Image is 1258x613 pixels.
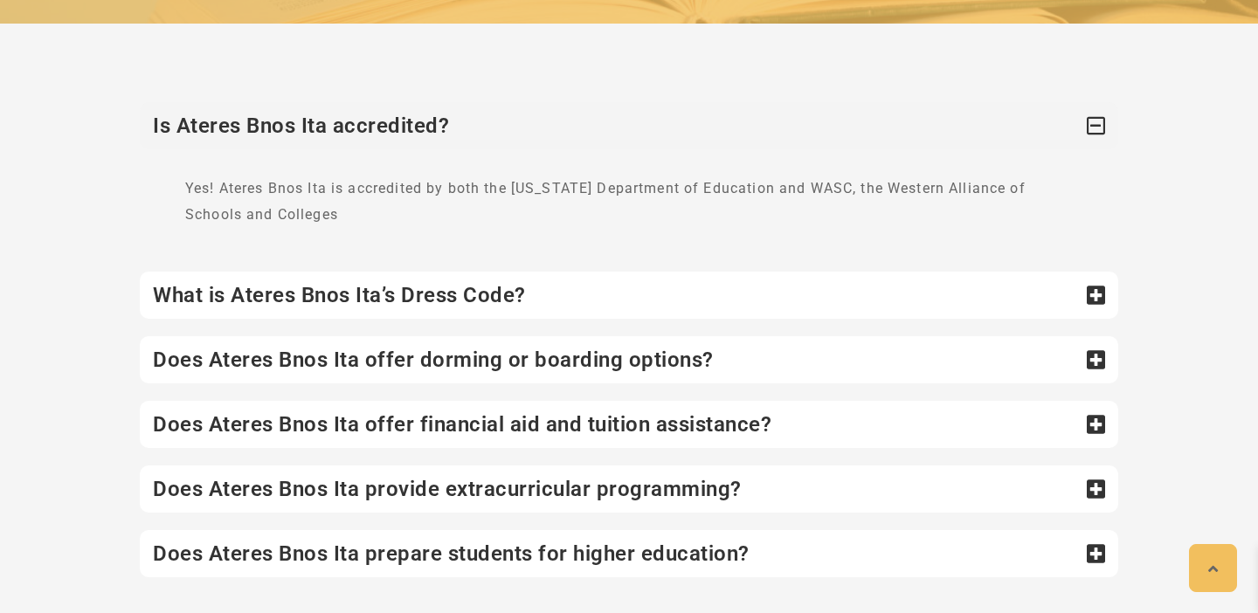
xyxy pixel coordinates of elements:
div: Does Ateres Bnos Ita prepare students for higher education? [140,530,1118,577]
div: Does Ateres Bnos Ita offer dorming or boarding options? [140,336,1118,383]
div: Does Ateres Bnos Ita offer financial aid and tuition assistance? [140,401,1118,448]
span: Yes! Ateres Bnos Ita is accredited by both the [US_STATE] Department of Education and WASC, the W... [185,180,1026,223]
div: What is Ateres Bnos Ita’s Dress Code? [140,272,1118,319]
div: Does Ateres Bnos Ita provide extracurricular programming? [140,465,1118,513]
div: Is Ateres Bnos Ita accredited? [140,102,1118,149]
